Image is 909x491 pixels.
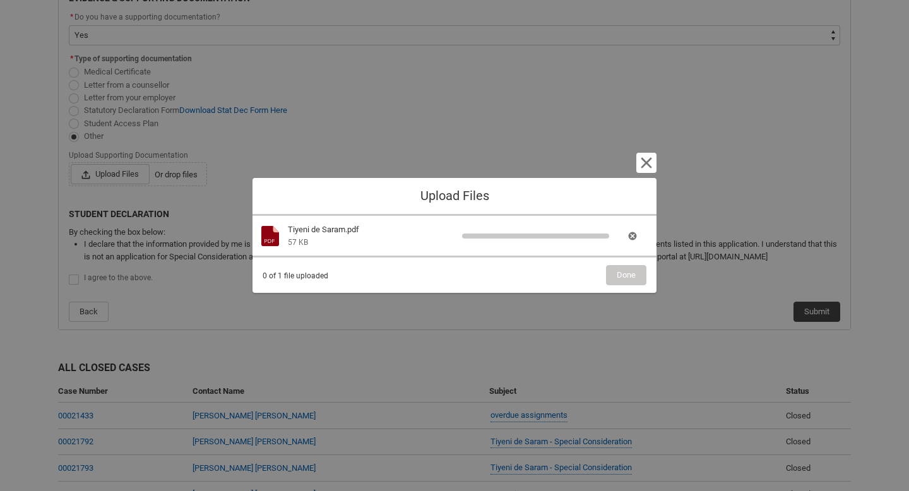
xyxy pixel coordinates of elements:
span: KB [299,238,308,247]
span: 57 [288,238,297,247]
button: Done [606,265,646,285]
h1: Upload Files [263,188,646,204]
button: Cancel and close [636,153,656,173]
div: Tiyeni de Saram.pdf [288,223,454,236]
span: 0 of 1 file uploaded [263,265,328,281]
